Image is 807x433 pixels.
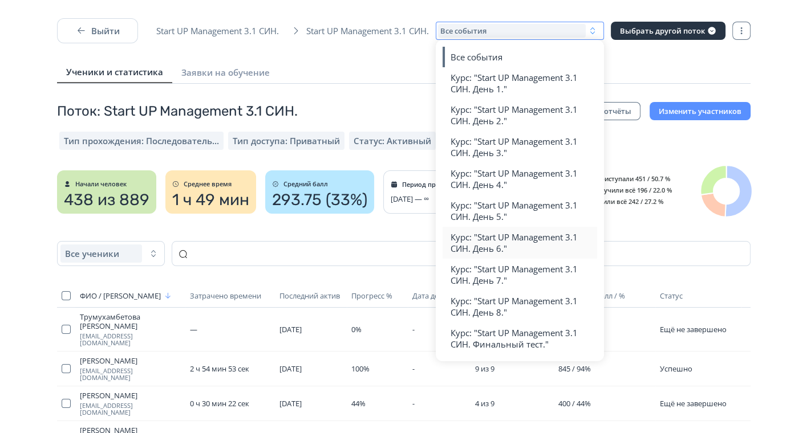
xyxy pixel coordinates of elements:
span: Курс: "Start UP Management 3.1 СИН. Финальный тест." [451,327,590,350]
span: 0 ч 30 мин 22 сек [190,398,249,409]
span: [EMAIL_ADDRESS][DOMAIN_NAME] [80,333,181,346]
span: 400 / 44% [558,398,591,409]
span: Ещё не завершено [660,398,727,409]
span: Тип прохождения: Последовательный режим [64,135,219,146]
span: [DATE] [279,398,302,409]
span: 438 из 889 [64,191,149,209]
span: Не изучили всё 196 / 22.0 % [578,186,672,194]
button: Затрачено времени [190,289,263,303]
span: [PERSON_NAME] [80,356,181,365]
span: Курс: "Start UP Management 3.1 СИН. День 8." [451,295,590,318]
span: Курс: "Start UP Management 3.1 СИН. День 7." [451,263,590,286]
span: Статус [660,291,683,301]
span: 845 / 94% [558,363,591,374]
span: Начали человек [75,181,127,187]
span: Курс: "Start UP Management 3.1 СИН. День 3." [451,136,590,158]
button: Курс: "Start UP Management 3.1 СИН. День 3." [451,131,590,163]
span: Не приступали 451 / 50.7 % [578,174,671,183]
button: Последний актив [279,289,342,303]
span: - [412,363,415,374]
button: Дата дедлайна [412,289,466,303]
span: Статус: Активный [354,135,431,146]
button: Курс: "Start UP Management 3.1 СИН. День 1." [451,67,590,99]
span: 293.75 (33%) [272,191,367,209]
span: 1 ч 49 мин [172,191,249,209]
button: ФИО / [PERSON_NAME] [80,289,175,303]
span: Курс: "Start UP Management 3.1 СИН. День 5." [451,199,590,222]
span: Прогресс % [351,291,392,300]
span: Дата дедлайна [412,291,464,300]
button: Курс: "Start UP Management 3.1 СИН. День 5." [451,195,590,227]
span: Ещё не завершено [660,324,727,334]
span: Последний актив [279,291,340,300]
span: Ученики и статистика [66,66,163,77]
span: 2 ч 54 мин 53 сек [190,363,249,374]
button: Все ученики [57,241,165,266]
span: Заявки на обучение [181,67,270,78]
span: 100% [351,363,370,374]
button: Выйти [57,18,138,43]
span: [EMAIL_ADDRESS][DOMAIN_NAME] [80,367,181,381]
span: Курс: "Start UP Management 3.1 СИН. День 1." [451,72,590,95]
span: 44% [351,398,366,409]
button: Курс: "Start UP Management 3.1 СИН. День 4." [451,163,590,195]
span: Трумухамбетова [PERSON_NAME] [80,312,181,330]
span: Среднее время [184,181,232,187]
button: Все события [436,22,604,40]
span: Все ученики [65,248,119,259]
span: — [190,324,197,334]
span: Все события [451,51,502,63]
button: Все события [451,47,590,67]
a: [PERSON_NAME][EMAIL_ADDRESS][DOMAIN_NAME] [80,391,181,416]
span: Затрачено времени [190,291,261,300]
span: [DATE] [279,363,302,374]
button: Курс: "Start UP Management 3.1 СИН. День 7." [451,259,590,291]
button: Курс: "Start UP Management 3.1 СИН. День 6." [451,227,590,259]
span: - [412,324,415,334]
span: 9 из 9 [475,363,494,374]
button: Курс: "Start UP Management 3.1 СИН. День 2." [451,99,590,131]
span: Start UP Management 3.1 СИН. [306,25,436,36]
button: Изменить участников [650,102,751,120]
a: Трумухамбетова [PERSON_NAME][EMAIL_ADDRESS][DOMAIN_NAME] [80,312,181,346]
span: [DATE] [279,324,302,334]
button: Прогресс % [351,289,395,303]
span: ФИО / [PERSON_NAME] [80,291,161,300]
span: Период проведения [402,181,466,188]
span: Изучили всё 242 / 27.2 % [578,197,664,206]
span: Средний балл [283,181,328,187]
span: Успешно [660,363,692,374]
button: Выбрать другой поток [611,22,725,40]
span: [EMAIL_ADDRESS][DOMAIN_NAME] [80,402,181,416]
button: Курс: "Start UP Management 3.1 СИН. День 8." [451,291,590,322]
span: Курс: "Start UP Management 3.1 СИН. День 6." [451,231,590,254]
span: Курс: "Start UP Management 3.1 СИН. День 2." [451,104,590,126]
span: [DATE] — ∞ [391,194,429,203]
span: Start UP Management 3.1 СИН. [156,25,286,36]
span: Тип доступа: Приватный [233,135,340,146]
span: - [412,398,415,409]
span: Поток: Start UP Management 3.1 СИН. [57,102,298,120]
span: 4 из 9 [475,398,494,409]
a: [PERSON_NAME][EMAIL_ADDRESS][DOMAIN_NAME] [80,356,181,381]
span: 0% [351,324,362,334]
span: Все события [440,26,486,35]
span: [PERSON_NAME] [80,391,181,400]
span: Курс: "Start UP Management 3.1 СИН. День 4." [451,168,590,190]
button: Курс: "Start UP Management 3.1 СИН. Финальный тест." [451,322,590,354]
